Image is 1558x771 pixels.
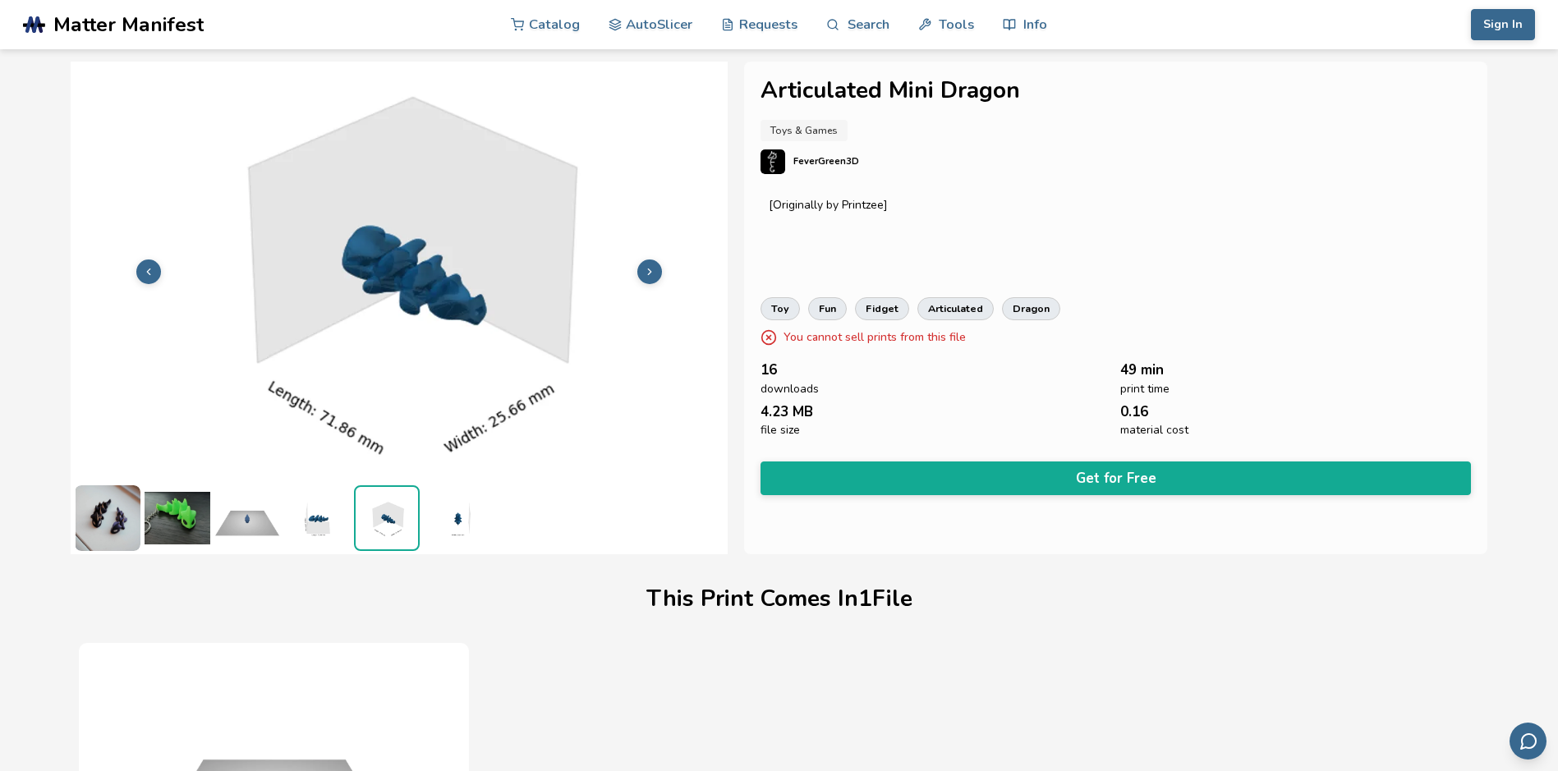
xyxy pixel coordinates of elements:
[761,424,800,437] span: file size
[1120,383,1170,396] span: print time
[646,586,912,612] h1: This Print Comes In 1 File
[424,485,489,551] img: 1_3D_Dimensions
[793,153,859,170] p: FeverGreen3D
[761,120,848,141] a: Toys & Games
[1120,362,1164,378] span: 49 min
[761,149,1470,190] a: FeverGreen3D's profileFeverGreen3D
[784,328,966,346] p: You cannot sell prints from this file
[761,149,785,174] img: FeverGreen3D's profile
[761,461,1470,495] button: Get for Free
[855,297,909,320] a: fidget
[917,297,994,320] a: articulated
[53,13,204,36] span: Matter Manifest
[356,487,418,549] img: 1_3D_Dimensions
[1510,723,1547,760] button: Send feedback via email
[1120,404,1148,420] span: 0.16
[284,485,350,551] img: 1_3D_Dimensions
[761,404,813,420] span: 4.23 MB
[761,78,1470,103] h1: Articulated Mini Dragon
[1471,9,1535,40] button: Sign In
[808,297,847,320] a: fun
[761,297,800,320] a: toy
[214,485,280,551] img: 1_Print_Preview
[769,199,1462,212] div: [Originally by Printzee]
[761,362,777,378] span: 16
[1002,297,1060,320] a: dragon
[1120,424,1188,437] span: material cost
[761,383,819,396] span: downloads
